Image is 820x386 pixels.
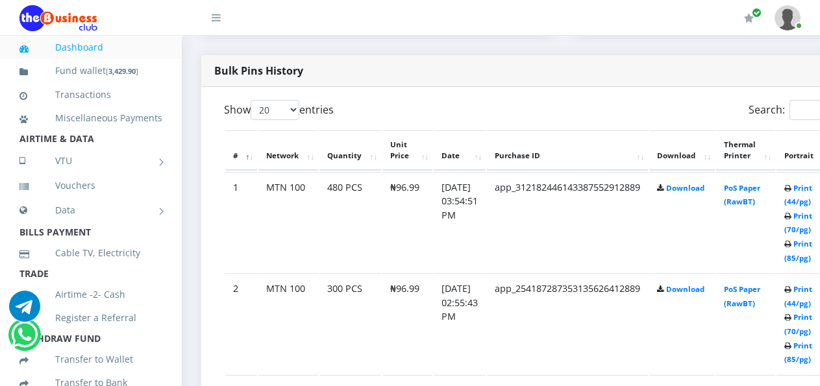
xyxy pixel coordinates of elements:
[108,66,136,76] b: 3,429.90
[319,172,381,272] td: 480 PCS
[19,145,162,177] a: VTU
[716,130,775,171] th: Thermal Printer: activate to sort column ascending
[225,273,257,374] td: 2
[11,329,38,350] a: Chat for support
[19,80,162,110] a: Transactions
[258,172,318,272] td: MTN 100
[784,183,812,207] a: Print (44/pg)
[225,172,257,272] td: 1
[9,300,40,322] a: Chat for support
[784,341,812,365] a: Print (85/pg)
[319,273,381,374] td: 300 PCS
[224,100,334,120] label: Show entries
[106,66,138,76] small: [ ]
[19,344,162,374] a: Transfer to Wallet
[19,280,162,309] a: Airtime -2- Cash
[382,273,432,374] td: ₦96.99
[319,130,381,171] th: Quantity: activate to sort column ascending
[382,172,432,272] td: ₦96.99
[487,273,648,374] td: app_254187287353135626412889
[19,194,162,226] a: Data
[251,100,299,120] select: Showentries
[382,130,432,171] th: Unit Price: activate to sort column ascending
[724,183,760,207] a: PoS Paper (RawBT)
[434,130,486,171] th: Date: activate to sort column ascending
[19,303,162,333] a: Register a Referral
[258,130,318,171] th: Network: activate to sort column ascending
[724,284,760,308] a: PoS Paper (RawBT)
[487,172,648,272] td: app_312182446143387552912889
[784,284,812,308] a: Print (44/pg)
[784,211,812,235] a: Print (70/pg)
[752,8,762,18] span: Renew/Upgrade Subscription
[649,130,715,171] th: Download: activate to sort column ascending
[487,130,648,171] th: Purchase ID: activate to sort column ascending
[19,32,162,62] a: Dashboard
[19,56,162,86] a: Fund wallet[3,429.90]
[744,13,754,23] i: Renew/Upgrade Subscription
[258,273,318,374] td: MTN 100
[225,130,257,171] th: #: activate to sort column descending
[19,5,97,31] img: Logo
[775,5,801,30] img: User
[666,284,704,294] a: Download
[19,238,162,268] a: Cable TV, Electricity
[214,64,303,78] strong: Bulk Pins History
[19,103,162,133] a: Miscellaneous Payments
[784,312,812,336] a: Print (70/pg)
[434,172,486,272] td: [DATE] 03:54:51 PM
[784,239,812,263] a: Print (85/pg)
[666,183,704,193] a: Download
[434,273,486,374] td: [DATE] 02:55:43 PM
[19,171,162,200] a: Vouchers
